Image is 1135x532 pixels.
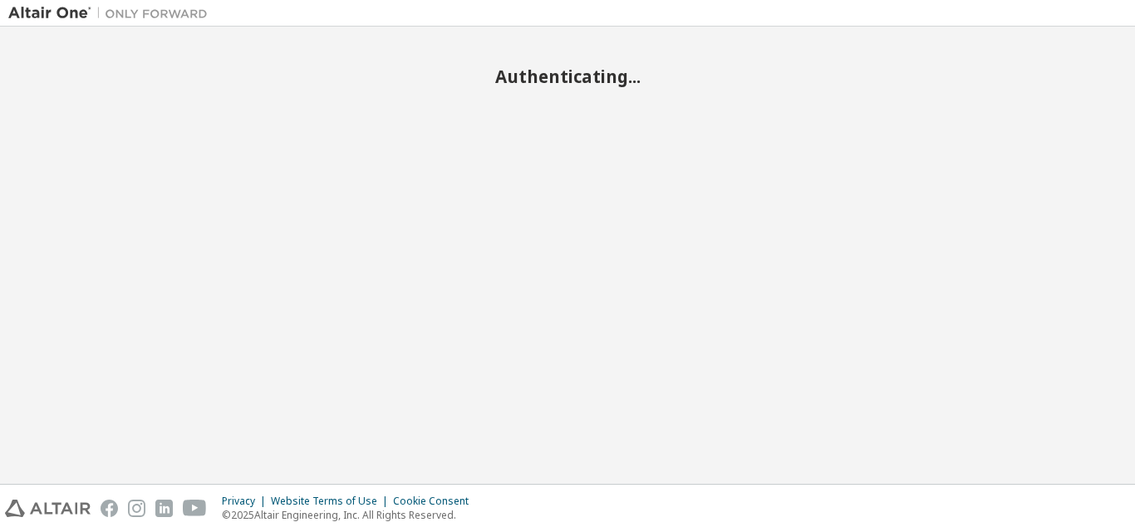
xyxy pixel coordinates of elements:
div: Cookie Consent [393,495,479,508]
img: linkedin.svg [155,500,173,517]
p: © 2025 Altair Engineering, Inc. All Rights Reserved. [222,508,479,522]
img: youtube.svg [183,500,207,517]
h2: Authenticating... [8,66,1127,87]
div: Website Terms of Use [271,495,393,508]
img: instagram.svg [128,500,145,517]
img: Altair One [8,5,216,22]
img: altair_logo.svg [5,500,91,517]
div: Privacy [222,495,271,508]
img: facebook.svg [101,500,118,517]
